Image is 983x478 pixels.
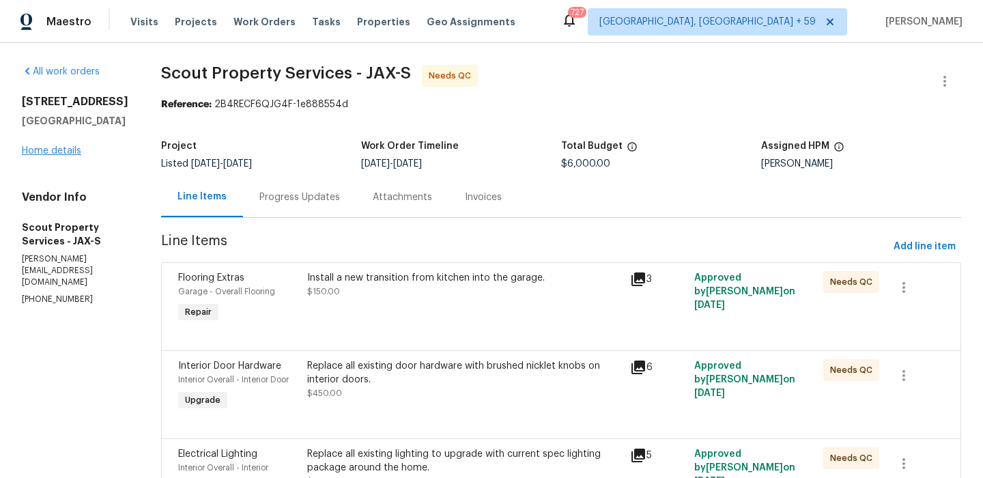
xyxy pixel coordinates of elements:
div: 5 [630,447,686,464]
div: Attachments [373,191,432,204]
h5: [GEOGRAPHIC_DATA] [22,114,128,128]
span: $150.00 [307,287,340,296]
a: Home details [22,146,81,156]
span: Line Items [161,234,888,259]
span: - [361,159,422,169]
div: Progress Updates [259,191,340,204]
button: Add line item [888,234,961,259]
div: 727 [571,5,584,19]
span: $6,000.00 [561,159,610,169]
span: Visits [130,15,158,29]
span: Garage - Overall Flooring [178,287,275,296]
h2: [STREET_ADDRESS] [22,95,128,109]
span: Properties [357,15,410,29]
div: Install a new transition from kitchen into the garage. [307,271,622,285]
div: Invoices [465,191,502,204]
h5: Work Order Timeline [361,141,459,151]
a: All work orders [22,67,100,76]
h5: Project [161,141,197,151]
span: [DATE] [191,159,220,169]
span: [DATE] [393,159,422,169]
span: Needs QC [429,69,476,83]
span: Approved by [PERSON_NAME] on [694,273,795,310]
h5: Total Budget [561,141,623,151]
div: Replace all existing lighting to upgrade with current spec lighting package around the home. [307,447,622,475]
span: $450.00 [307,389,342,397]
span: [PERSON_NAME] [880,15,963,29]
span: Flooring Extras [178,273,244,283]
div: Replace all existing door hardware with brushed nicklet knobs on interior doors. [307,359,622,386]
span: Needs QC [830,275,878,289]
h5: Assigned HPM [761,141,829,151]
div: 2B4RECF6QJG4F-1e888554d [161,98,961,111]
span: Electrical Lighting [178,449,257,459]
span: Scout Property Services - JAX-S [161,65,411,81]
span: The hpm assigned to this work order. [834,141,844,159]
h4: Vendor Info [22,191,128,204]
b: Reference: [161,100,212,109]
h5: Scout Property Services - JAX-S [22,221,128,248]
span: Projects [175,15,217,29]
span: Maestro [46,15,91,29]
span: [DATE] [694,389,725,398]
span: Add line item [894,238,956,255]
span: Approved by [PERSON_NAME] on [694,361,795,398]
span: [DATE] [361,159,390,169]
div: 6 [630,359,686,376]
span: Needs QC [830,363,878,377]
span: Upgrade [180,393,226,407]
span: Interior Overall - Interior Door [178,376,289,384]
span: Interior Door Hardware [178,361,281,371]
span: [DATE] [694,300,725,310]
span: The total cost of line items that have been proposed by Opendoor. This sum includes line items th... [627,141,638,159]
div: [PERSON_NAME] [761,159,961,169]
div: 3 [630,271,686,287]
span: Interior Overall - Interior [178,464,268,472]
span: Repair [180,305,217,319]
span: Listed [161,159,252,169]
span: Needs QC [830,451,878,465]
p: [PHONE_NUMBER] [22,294,128,305]
span: [DATE] [223,159,252,169]
p: [PERSON_NAME][EMAIL_ADDRESS][DOMAIN_NAME] [22,253,128,288]
div: Line Items [177,190,227,203]
span: Geo Assignments [427,15,515,29]
span: Tasks [312,17,341,27]
span: Work Orders [233,15,296,29]
span: [GEOGRAPHIC_DATA], [GEOGRAPHIC_DATA] + 59 [599,15,816,29]
span: - [191,159,252,169]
